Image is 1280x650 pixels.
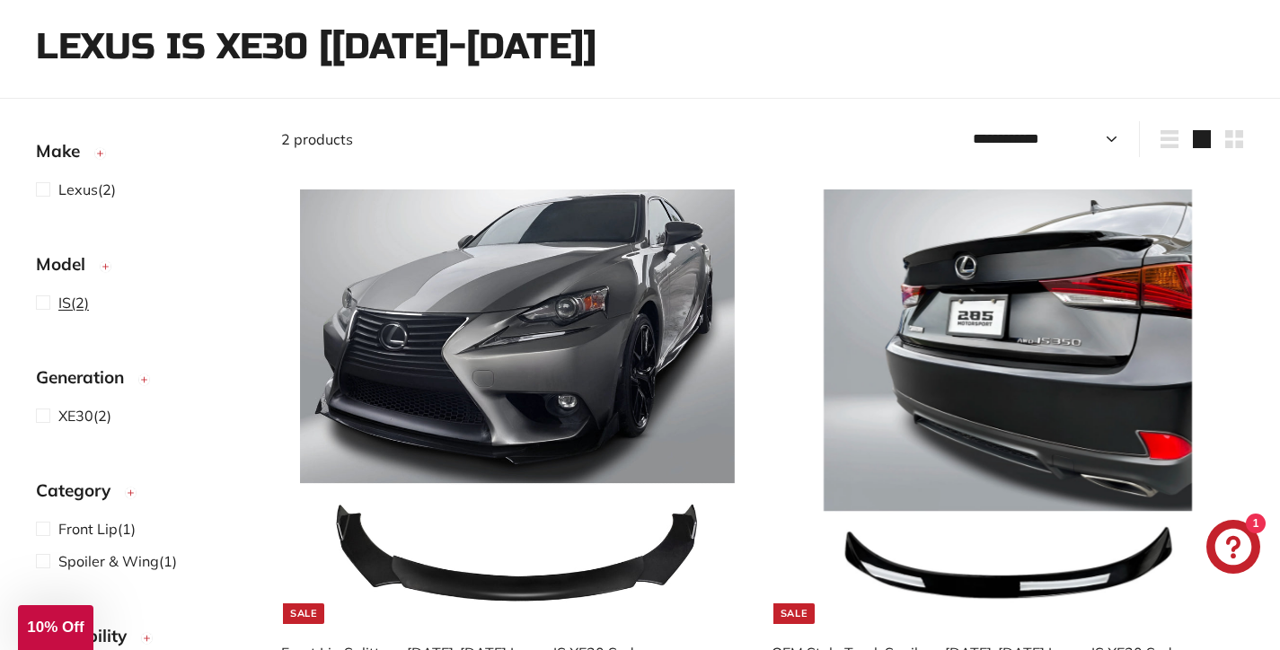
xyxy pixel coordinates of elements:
[36,138,93,164] span: Make
[58,550,177,572] span: (1)
[58,292,89,313] span: (2)
[1201,520,1266,578] inbox-online-store-chat: Shopify online store chat
[281,128,763,150] div: 2 products
[36,251,99,277] span: Model
[58,520,118,538] span: Front Lip
[36,27,1244,66] h1: Lexus IS XE30 [[DATE]-[DATE]]
[27,619,84,636] span: 10% Off
[18,605,93,650] div: 10% Off
[36,365,137,391] span: Generation
[58,180,98,198] span: Lexus
[36,246,252,291] button: Model
[36,472,252,517] button: Category
[58,405,111,426] span: (2)
[36,133,252,178] button: Make
[773,603,815,624] div: Sale
[58,552,159,570] span: Spoiler & Wing
[283,603,324,624] div: Sale
[58,294,71,312] span: IS
[36,359,252,404] button: Generation
[58,407,93,425] span: XE30
[36,478,124,504] span: Category
[58,179,116,200] span: (2)
[58,518,136,540] span: (1)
